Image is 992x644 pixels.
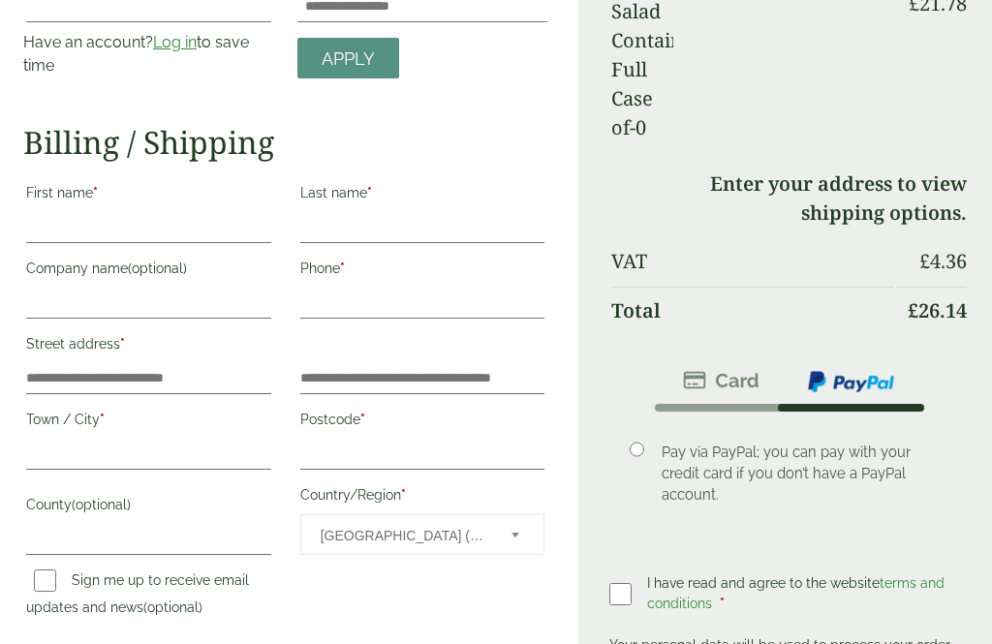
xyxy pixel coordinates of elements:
span: I have read and agree to the website [647,576,945,612]
span: (optional) [143,600,202,616]
label: First name [26,180,271,213]
label: County [26,492,271,525]
td: Enter your address to view shipping options. [611,162,967,237]
span: £ [908,298,918,324]
a: Log in [153,34,197,52]
bdi: 26.14 [908,298,967,324]
img: stripe.png [683,370,759,393]
abbr: required [720,597,725,612]
span: (optional) [72,498,131,513]
th: Total [611,288,894,335]
input: Sign me up to receive email updates and news(optional) [34,570,56,593]
label: Town / City [26,407,271,440]
span: Apply [322,49,375,71]
p: Have an account? to save time [23,32,274,78]
abbr: required [367,186,372,201]
span: Country/Region [300,515,545,556]
span: United Kingdom (UK) [321,516,486,557]
label: Last name [300,180,545,213]
p: Pay via PayPal; you can pay with your credit card if you don’t have a PayPal account. [662,443,939,506]
abbr: required [100,413,105,428]
label: Sign me up to receive email updates and news [26,573,249,622]
abbr: required [401,488,406,504]
bdi: 4.36 [919,249,967,275]
abbr: required [360,413,365,428]
label: Street address [26,331,271,364]
label: Country/Region [300,482,545,515]
img: ppcp-gateway.png [806,370,896,395]
abbr: required [120,337,125,353]
label: Phone [300,256,545,289]
span: (optional) [128,261,187,277]
a: Apply [297,39,399,80]
th: VAT [611,239,894,286]
label: Company name [26,256,271,289]
abbr: required [340,261,345,277]
span: £ [919,249,930,275]
h2: Billing / Shipping [23,125,547,162]
label: Postcode [300,407,545,440]
abbr: required [93,186,98,201]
